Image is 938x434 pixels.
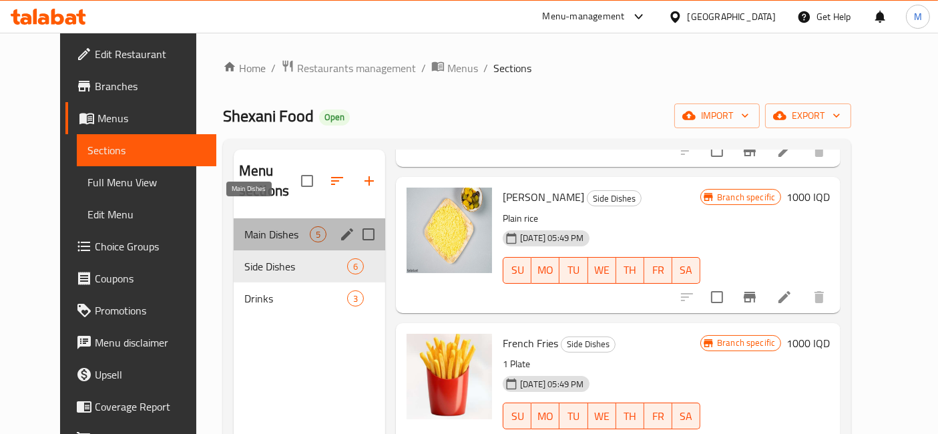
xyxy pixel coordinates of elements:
[65,391,217,423] a: Coverage Report
[734,135,766,167] button: Branch-specific-item
[712,337,780,349] span: Branch specific
[776,107,841,124] span: export
[650,407,667,426] span: FR
[95,238,206,254] span: Choice Groups
[588,191,641,206] span: Side Dishes
[803,281,835,313] button: delete
[293,167,321,195] span: Select all sections
[678,407,695,426] span: SA
[765,103,851,128] button: export
[503,356,700,373] p: 1 Plate
[319,110,350,126] div: Open
[97,110,206,126] span: Menus
[95,270,206,286] span: Coupons
[703,137,731,165] span: Select to update
[644,403,672,429] button: FR
[503,187,584,207] span: [PERSON_NAME]
[65,262,217,294] a: Coupons
[622,407,639,426] span: TH
[644,257,672,284] button: FR
[297,60,416,76] span: Restaurants management
[87,142,206,158] span: Sections
[239,161,301,201] h2: Menu sections
[407,188,492,273] img: Bryani Rice
[95,78,206,94] span: Branches
[588,403,616,429] button: WE
[271,60,276,76] li: /
[95,46,206,62] span: Edit Restaurant
[281,59,416,77] a: Restaurants management
[503,210,700,227] p: Plain rice
[503,333,558,353] span: French Fries
[310,228,326,241] span: 5
[703,283,731,311] span: Select to update
[531,257,559,284] button: MO
[95,367,206,383] span: Upsell
[674,103,760,128] button: import
[77,134,217,166] a: Sections
[77,166,217,198] a: Full Menu View
[234,213,385,320] nav: Menu sections
[65,102,217,134] a: Menus
[65,70,217,102] a: Branches
[223,59,851,77] nav: breadcrumb
[559,403,588,429] button: TU
[672,257,700,284] button: SA
[321,165,353,197] span: Sort sections
[234,282,385,314] div: Drinks3
[776,143,792,159] a: Edit menu item
[447,60,478,76] span: Menus
[587,190,642,206] div: Side Dishes
[786,188,830,206] h6: 1000 IQD
[65,230,217,262] a: Choice Groups
[588,257,616,284] button: WE
[223,101,314,131] span: Shexani Food
[347,290,364,306] div: items
[515,232,589,244] span: [DATE] 05:49 PM
[616,257,644,284] button: TH
[594,260,611,280] span: WE
[244,290,347,306] span: Drinks
[234,250,385,282] div: Side Dishes6
[65,294,217,327] a: Promotions
[734,281,766,313] button: Branch-specific-item
[685,107,749,124] span: import
[537,260,554,280] span: MO
[95,335,206,351] span: Menu disclaimer
[565,407,582,426] span: TU
[672,403,700,429] button: SA
[509,407,526,426] span: SU
[678,260,695,280] span: SA
[622,260,639,280] span: TH
[483,60,488,76] li: /
[786,334,830,353] h6: 1000 IQD
[244,226,310,242] span: Main Dishes
[421,60,426,76] li: /
[87,174,206,190] span: Full Menu View
[537,407,554,426] span: MO
[650,260,667,280] span: FR
[509,260,526,280] span: SU
[348,260,363,273] span: 6
[543,9,625,25] div: Menu-management
[65,38,217,70] a: Edit Restaurant
[803,135,835,167] button: delete
[515,378,589,391] span: [DATE] 05:49 PM
[95,399,206,415] span: Coverage Report
[531,403,559,429] button: MO
[493,60,531,76] span: Sections
[503,403,531,429] button: SU
[244,258,347,274] span: Side Dishes
[407,334,492,419] img: French Fries
[348,292,363,305] span: 3
[65,359,217,391] a: Upsell
[431,59,478,77] a: Menus
[776,289,792,305] a: Edit menu item
[594,407,611,426] span: WE
[87,206,206,222] span: Edit Menu
[310,226,326,242] div: items
[561,337,615,352] span: Side Dishes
